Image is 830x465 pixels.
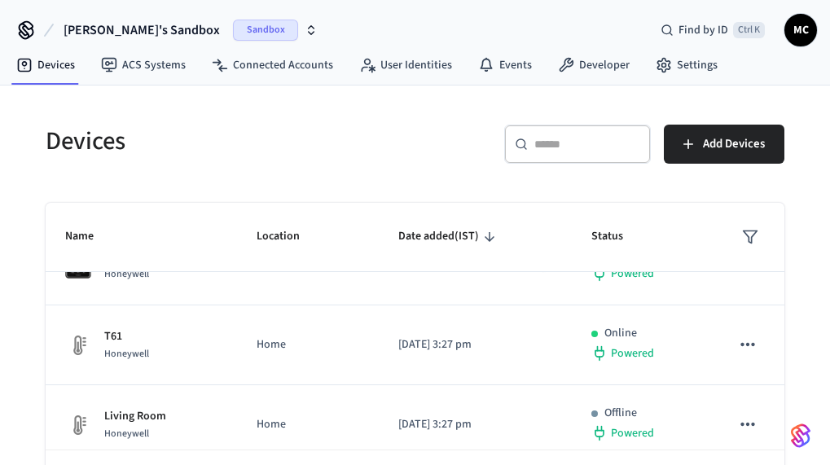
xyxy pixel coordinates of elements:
button: MC [784,14,817,46]
p: Home [257,336,359,353]
span: Ctrl K [733,22,765,38]
span: Find by ID [678,22,728,38]
div: Find by IDCtrl K [648,15,778,45]
span: Powered [611,425,654,441]
span: Powered [611,265,654,282]
a: Events [465,50,545,80]
span: Location [257,224,321,249]
p: [DATE] 3:27 pm [398,416,552,433]
p: T61 [104,328,149,345]
span: Sandbox [233,20,298,41]
span: MC [786,15,815,45]
p: Home [257,416,359,433]
img: SeamLogoGradient.69752ec5.svg [791,423,810,449]
span: Powered [611,345,654,362]
span: Honeywell [104,267,149,281]
a: Settings [643,50,731,80]
span: Honeywell [104,347,149,361]
p: [DATE] 3:27 pm [398,336,552,353]
a: Devices [3,50,88,80]
h5: Devices [46,125,406,158]
span: Add Devices [703,134,765,155]
a: Connected Accounts [199,50,346,80]
span: Status [591,224,644,249]
p: Offline [604,405,637,422]
a: User Identities [346,50,465,80]
a: Developer [545,50,643,80]
span: [PERSON_NAME]'s Sandbox [64,20,220,40]
img: thermostat_fallback [65,332,91,358]
span: Name [65,224,115,249]
span: Honeywell [104,427,149,441]
a: ACS Systems [88,50,199,80]
p: Online [604,325,637,342]
span: Date added(IST) [398,224,500,249]
button: Add Devices [664,125,784,164]
p: Living Room [104,408,166,425]
img: thermostat_fallback [65,412,91,438]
